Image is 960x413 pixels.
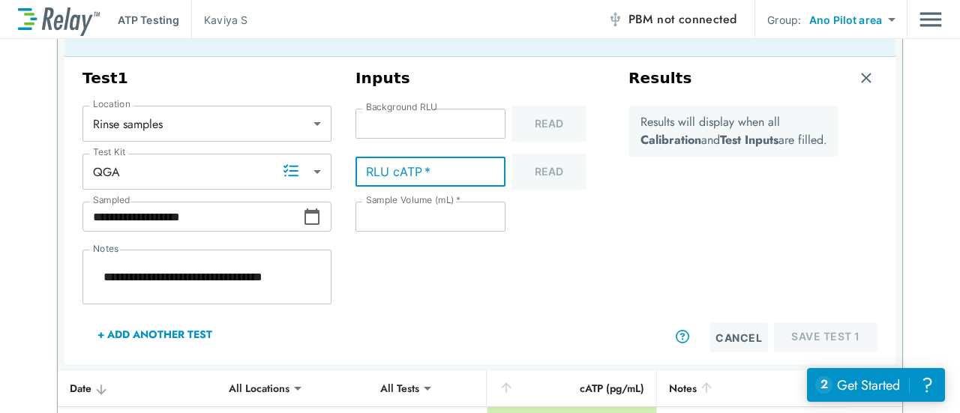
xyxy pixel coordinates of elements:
p: Kaviya S [204,12,247,28]
p: Results will display when all and are filled. [640,113,827,149]
label: Sampled [93,195,130,205]
input: Choose date, selected date is Oct 8, 2025 [82,202,303,232]
p: ATP Testing [118,12,179,28]
label: Notes [93,244,118,254]
span: PBM [628,9,737,30]
button: PBM not connected [601,4,743,34]
div: All Locations [218,373,300,403]
h3: Test 1 [82,69,331,88]
button: Cancel [709,322,768,352]
img: LuminUltra Relay [18,4,100,36]
button: + Add Another Test [82,316,227,352]
label: Test Kit [93,147,126,157]
label: Background RLU [366,102,437,112]
label: Sample Volume (mL) [366,195,460,205]
iframe: Resource center [807,368,945,402]
label: Location [93,99,130,109]
button: Main menu [919,5,942,34]
th: Date [58,370,218,407]
h3: Results [628,69,692,88]
p: Group: [767,12,801,28]
b: Test Inputs [720,131,778,148]
div: Rinse samples [82,109,331,139]
span: not connected [657,10,736,28]
img: Drawer Icon [919,5,942,34]
img: Offline Icon [607,12,622,27]
h3: Inputs [355,69,604,88]
img: Remove [859,70,874,85]
b: Calibration [640,131,701,148]
div: QGA [82,157,331,187]
div: Notes [669,379,837,397]
div: All Tests [370,373,430,403]
div: cATP (pg/mL) [499,379,644,397]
